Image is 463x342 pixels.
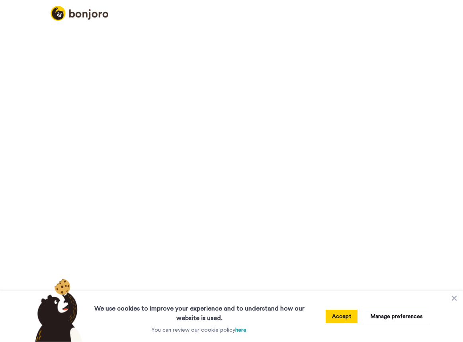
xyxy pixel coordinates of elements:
p: You can review our cookie policy . [151,326,248,334]
img: bear-with-cookie.png [28,278,87,342]
a: here [235,327,246,333]
h3: We use cookies to improve your experience and to understand how our website is used. [86,299,313,323]
img: logo_full.png [51,6,108,21]
button: Accept [326,310,358,323]
button: Manage preferences [364,310,429,323]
